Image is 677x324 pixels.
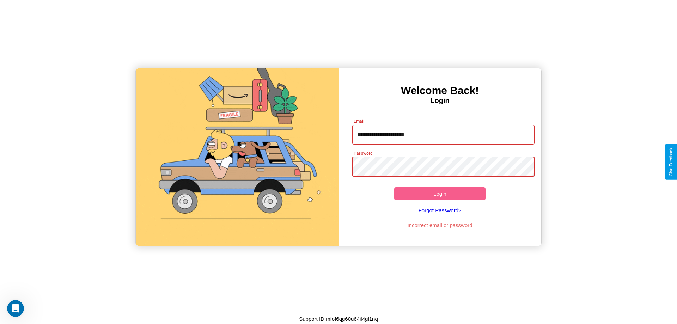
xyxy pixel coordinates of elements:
div: Give Feedback [669,148,673,176]
p: Incorrect email or password [349,220,531,230]
label: Password [354,150,372,156]
h3: Welcome Back! [338,85,541,97]
a: Forgot Password? [349,200,531,220]
img: gif [136,68,338,246]
p: Support ID: mfof6qg60u64il4gl1nq [299,314,378,324]
h4: Login [338,97,541,105]
button: Login [394,187,486,200]
label: Email [354,118,365,124]
iframe: Intercom live chat [7,300,24,317]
